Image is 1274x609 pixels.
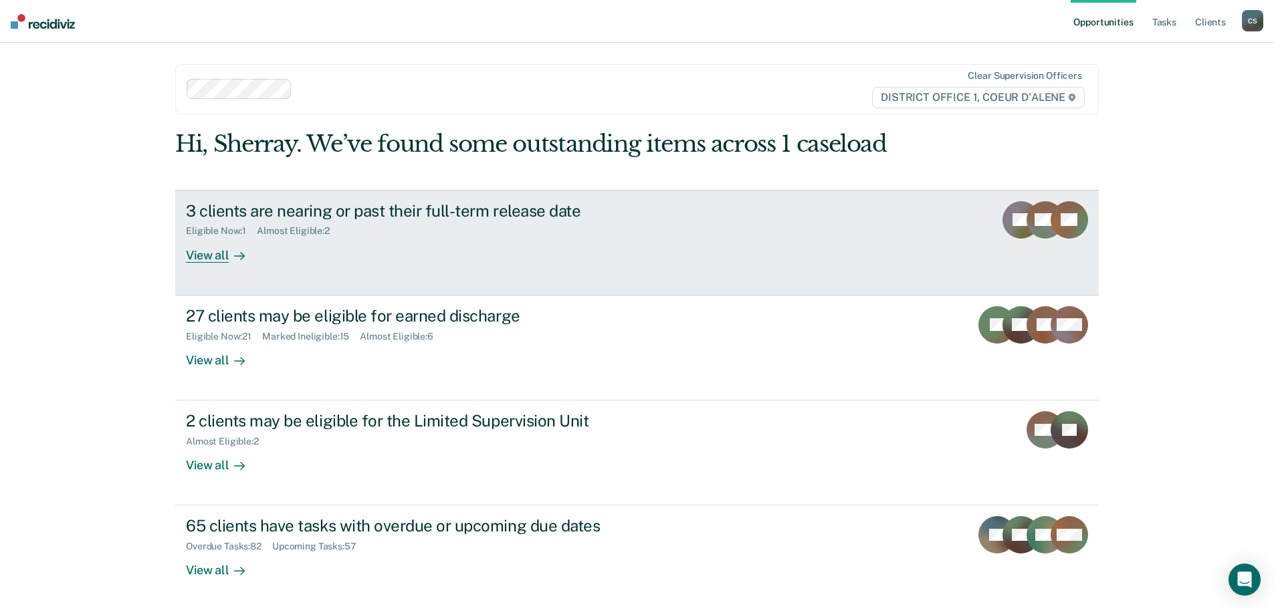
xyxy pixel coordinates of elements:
[1242,10,1263,31] button: CS
[872,87,1085,108] span: DISTRICT OFFICE 1, COEUR D'ALENE
[175,190,1099,295] a: 3 clients are nearing or past their full-term release dateEligible Now:1Almost Eligible:2View all
[272,541,367,552] div: Upcoming Tasks : 57
[186,225,257,237] div: Eligible Now : 1
[186,201,655,221] div: 3 clients are nearing or past their full-term release date
[175,400,1099,505] a: 2 clients may be eligible for the Limited Supervision UnitAlmost Eligible:2View all
[186,552,261,578] div: View all
[186,331,262,342] div: Eligible Now : 21
[175,295,1099,400] a: 27 clients may be eligible for earned dischargeEligible Now:21Marked Ineligible:15Almost Eligible...
[1242,10,1263,31] div: C S
[1229,564,1261,596] div: Open Intercom Messenger
[360,331,444,342] div: Almost Eligible : 6
[186,342,261,368] div: View all
[186,306,655,326] div: 27 clients may be eligible for earned discharge
[186,541,272,552] div: Overdue Tasks : 82
[175,130,914,158] div: Hi, Sherray. We’ve found some outstanding items across 1 caseload
[186,447,261,473] div: View all
[186,436,270,447] div: Almost Eligible : 2
[262,331,360,342] div: Marked Ineligible : 15
[186,411,655,431] div: 2 clients may be eligible for the Limited Supervision Unit
[186,237,261,263] div: View all
[186,516,655,535] div: 65 clients have tasks with overdue or upcoming due dates
[11,14,75,29] img: Recidiviz
[257,225,340,237] div: Almost Eligible : 2
[968,70,1081,82] div: Clear supervision officers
